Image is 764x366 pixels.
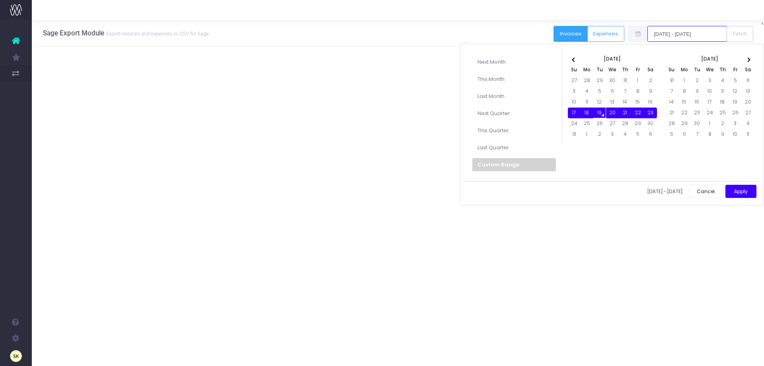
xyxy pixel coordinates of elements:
button: Apply [725,185,756,198]
td: 11 [742,129,754,140]
td: 31 [619,75,631,86]
td: 1 [704,118,716,129]
th: Mo [678,65,691,75]
td: 3 [729,118,742,129]
td: 4 [619,129,631,140]
td: 5 [729,75,742,86]
td: 29 [593,75,606,86]
td: 4 [742,118,754,129]
td: 30 [644,118,657,129]
li: Last Month [472,90,556,103]
li: This Quarter [472,124,556,137]
td: 7 [665,86,678,97]
td: 16 [691,97,704,108]
td: 28 [665,118,678,129]
th: Fr [729,65,742,75]
td: 17 [568,108,581,118]
td: 20 [606,108,619,118]
th: [DATE] [678,54,742,65]
th: Sa [742,65,754,75]
td: 18 [716,97,729,108]
span: [DATE] - [DATE] [647,189,686,194]
th: Th [619,65,631,75]
th: [DATE] [581,54,644,65]
button: Fetch [727,26,753,42]
td: 13 [606,97,619,108]
td: 19 [729,97,742,108]
li: Last Quarter [472,141,556,154]
td: 28 [581,75,593,86]
td: 27 [606,118,619,129]
td: 12 [593,97,606,108]
td: 31 [665,75,678,86]
td: 12 [729,86,742,97]
td: 28 [619,118,631,129]
button: Invoices [554,26,588,42]
td: 25 [716,108,729,118]
td: 31 [568,129,581,140]
td: 20 [742,97,754,108]
td: 1 [581,129,593,140]
td: 27 [742,108,754,118]
td: 17 [704,97,716,108]
td: 9 [691,86,704,97]
td: 1 [631,75,644,86]
td: 29 [678,118,691,129]
td: 11 [581,97,593,108]
td: 26 [729,108,742,118]
th: Sa [644,65,657,75]
td: 26 [593,118,606,129]
td: 23 [644,108,657,118]
td: 2 [644,75,657,86]
button: Expenses [587,26,625,42]
td: 11 [716,86,729,97]
td: 15 [678,97,691,108]
td: 16 [644,97,657,108]
td: 21 [665,108,678,118]
th: Tu [593,65,606,75]
td: 14 [619,97,631,108]
td: 8 [631,86,644,97]
td: 10 [568,97,581,108]
td: 27 [568,75,581,86]
td: 6 [606,86,619,97]
li: This Month [472,72,556,86]
th: Tu [691,65,704,75]
td: 6 [678,129,691,140]
td: 22 [678,108,691,118]
td: 1 [678,75,691,86]
td: 3 [568,86,581,97]
td: 19 [593,108,606,118]
td: 8 [678,86,691,97]
td: 10 [729,129,742,140]
td: 22 [631,108,644,118]
td: 30 [606,75,619,86]
th: We [704,65,716,75]
li: Next Month [472,55,556,69]
td: 24 [704,108,716,118]
td: 4 [581,86,593,97]
td: 25 [581,118,593,129]
th: Mo [581,65,593,75]
td: 13 [742,86,754,97]
li: Custom Range [472,158,556,171]
h3: Sage Export Module [43,29,209,37]
td: 6 [644,129,657,140]
th: Fr [631,65,644,75]
td: 6 [742,75,754,86]
td: 23 [691,108,704,118]
small: Export invoices and expenses to CSV for Sage [104,29,209,37]
td: 7 [691,129,704,140]
td: 15 [631,97,644,108]
td: 14 [665,97,678,108]
td: 2 [691,75,704,86]
td: 7 [619,86,631,97]
td: 30 [691,118,704,129]
td: 5 [593,86,606,97]
td: 21 [619,108,631,118]
td: 10 [704,86,716,97]
td: 5 [665,129,678,140]
td: 2 [716,118,729,129]
td: 9 [644,86,657,97]
td: 18 [581,108,593,118]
